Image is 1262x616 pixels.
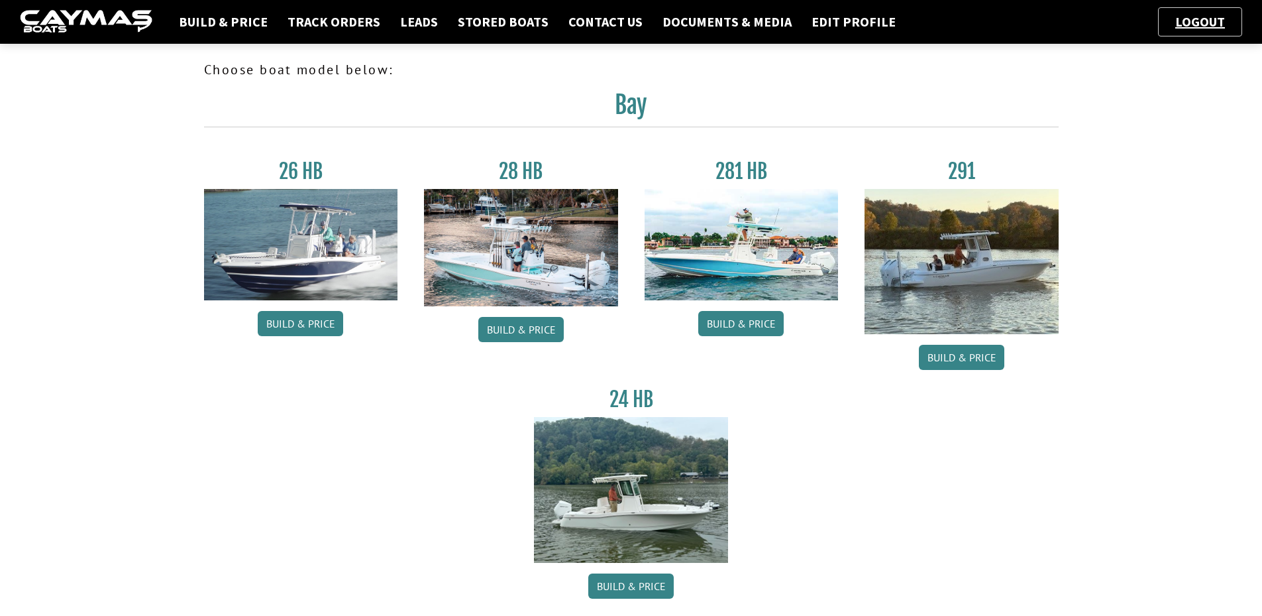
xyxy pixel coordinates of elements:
[204,60,1059,80] p: Choose boat model below:
[204,90,1059,127] h2: Bay
[588,574,674,599] a: Build & Price
[281,13,387,31] a: Track Orders
[172,13,274,31] a: Build & Price
[424,159,618,184] h3: 28 HB
[394,13,445,31] a: Leads
[656,13,798,31] a: Documents & Media
[645,159,839,184] h3: 281 HB
[865,189,1059,334] img: 291_Thumbnail.jpg
[534,417,728,562] img: 24_HB_thumbnail.jpg
[534,387,728,412] h3: 24 HB
[478,317,564,342] a: Build & Price
[204,159,398,184] h3: 26 HB
[698,311,784,336] a: Build & Price
[20,10,152,34] img: caymas-dealer-connect-2ed40d3bc7270c1d8d7ffb4b79bf05adc795679939227970def78ec6f6c03838.gif
[865,159,1059,184] h3: 291
[562,13,649,31] a: Contact Us
[645,189,839,300] img: 28-hb-twin.jpg
[258,311,343,336] a: Build & Price
[204,189,398,300] img: 26_new_photo_resized.jpg
[1169,13,1232,30] a: Logout
[805,13,902,31] a: Edit Profile
[451,13,555,31] a: Stored Boats
[919,345,1004,370] a: Build & Price
[424,189,618,306] img: 28_hb_thumbnail_for_caymas_connect.jpg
